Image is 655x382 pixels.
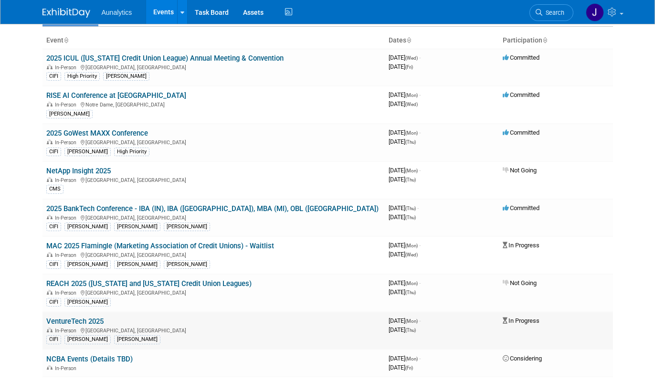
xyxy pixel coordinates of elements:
span: [DATE] [389,364,413,371]
span: [DATE] [389,242,421,249]
div: CIFI [46,260,61,269]
span: [DATE] [389,213,416,221]
div: High Priority [64,72,100,81]
div: [PERSON_NAME] [103,72,149,81]
span: - [419,355,421,362]
div: [PERSON_NAME] [46,110,93,118]
span: (Wed) [405,102,418,107]
div: [GEOGRAPHIC_DATA], [GEOGRAPHIC_DATA] [46,138,381,146]
span: [DATE] [389,100,418,107]
div: [PERSON_NAME] [114,335,160,344]
div: [GEOGRAPHIC_DATA], [GEOGRAPHIC_DATA] [46,176,381,183]
span: In-Person [55,139,79,146]
span: (Mon) [405,281,418,286]
span: [DATE] [389,129,421,136]
span: In-Person [55,328,79,334]
span: (Thu) [405,215,416,220]
span: - [419,167,421,174]
span: - [419,91,421,98]
span: In-Person [55,177,79,183]
div: Notre Dame, [GEOGRAPHIC_DATA] [46,100,381,108]
span: [DATE] [389,288,416,296]
img: In-Person Event [47,64,53,69]
a: RISE AI Conference at [GEOGRAPHIC_DATA] [46,91,186,100]
th: Dates [385,32,499,49]
img: In-Person Event [47,177,53,182]
span: Not Going [503,167,537,174]
span: (Mon) [405,243,418,248]
img: Julie Grisanti-Cieslak [586,3,604,21]
span: [DATE] [389,279,421,286]
a: Sort by Start Date [406,36,411,44]
span: In-Person [55,365,79,371]
span: [DATE] [389,54,421,61]
a: Sort by Event Name [63,36,68,44]
div: [PERSON_NAME] [64,335,111,344]
span: - [417,204,419,212]
div: [PERSON_NAME] [164,223,210,231]
div: [GEOGRAPHIC_DATA], [GEOGRAPHIC_DATA] [46,213,381,221]
span: [DATE] [389,355,421,362]
span: In Progress [503,242,539,249]
span: (Mon) [405,93,418,98]
span: Considering [503,355,542,362]
span: [DATE] [389,326,416,333]
img: In-Person Event [47,139,53,144]
th: Event [42,32,385,49]
a: NCBA Events (Details TBD) [46,355,133,363]
img: In-Person Event [47,102,53,106]
span: [DATE] [389,317,421,324]
span: (Thu) [405,328,416,333]
span: - [419,129,421,136]
div: CIFI [46,72,61,81]
span: (Wed) [405,252,418,257]
span: (Thu) [405,206,416,211]
span: Committed [503,54,539,61]
div: [PERSON_NAME] [114,223,160,231]
span: [DATE] [389,251,418,258]
img: In-Person Event [47,252,53,257]
span: Not Going [503,279,537,286]
span: - [419,242,421,249]
span: [DATE] [389,138,416,145]
div: [PERSON_NAME] [64,223,111,231]
span: - [419,54,421,61]
div: [GEOGRAPHIC_DATA], [GEOGRAPHIC_DATA] [46,326,381,334]
span: [DATE] [389,91,421,98]
span: (Wed) [405,55,418,61]
div: [PERSON_NAME] [64,148,111,156]
span: [DATE] [389,63,413,70]
span: (Thu) [405,139,416,145]
div: CIFI [46,298,61,307]
div: CIFI [46,223,61,231]
span: - [419,317,421,324]
a: MAC 2025 Flamingle (Marketing Association of Credit Unions) - Waitlist [46,242,274,250]
span: [DATE] [389,167,421,174]
span: (Thu) [405,290,416,295]
div: CMS [46,185,63,193]
span: In-Person [55,215,79,221]
span: (Mon) [405,318,418,324]
span: Search [542,9,564,16]
span: Committed [503,91,539,98]
img: In-Person Event [47,365,53,370]
span: (Thu) [405,177,416,182]
span: In-Person [55,64,79,71]
img: In-Person Event [47,290,53,295]
a: Sort by Participation Type [542,36,547,44]
img: In-Person Event [47,215,53,220]
span: Committed [503,129,539,136]
span: (Mon) [405,130,418,136]
span: (Mon) [405,168,418,173]
div: [PERSON_NAME] [114,260,160,269]
span: In-Person [55,252,79,258]
div: [GEOGRAPHIC_DATA], [GEOGRAPHIC_DATA] [46,63,381,71]
a: NetApp Insight 2025 [46,167,111,175]
span: (Fri) [405,64,413,70]
span: In Progress [503,317,539,324]
div: [GEOGRAPHIC_DATA], [GEOGRAPHIC_DATA] [46,251,381,258]
div: [PERSON_NAME] [64,298,111,307]
div: CIFI [46,335,61,344]
a: 2025 GoWest MAXX Conference [46,129,148,138]
a: REACH 2025 ([US_STATE] and [US_STATE] Credit Union Leagues) [46,279,252,288]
